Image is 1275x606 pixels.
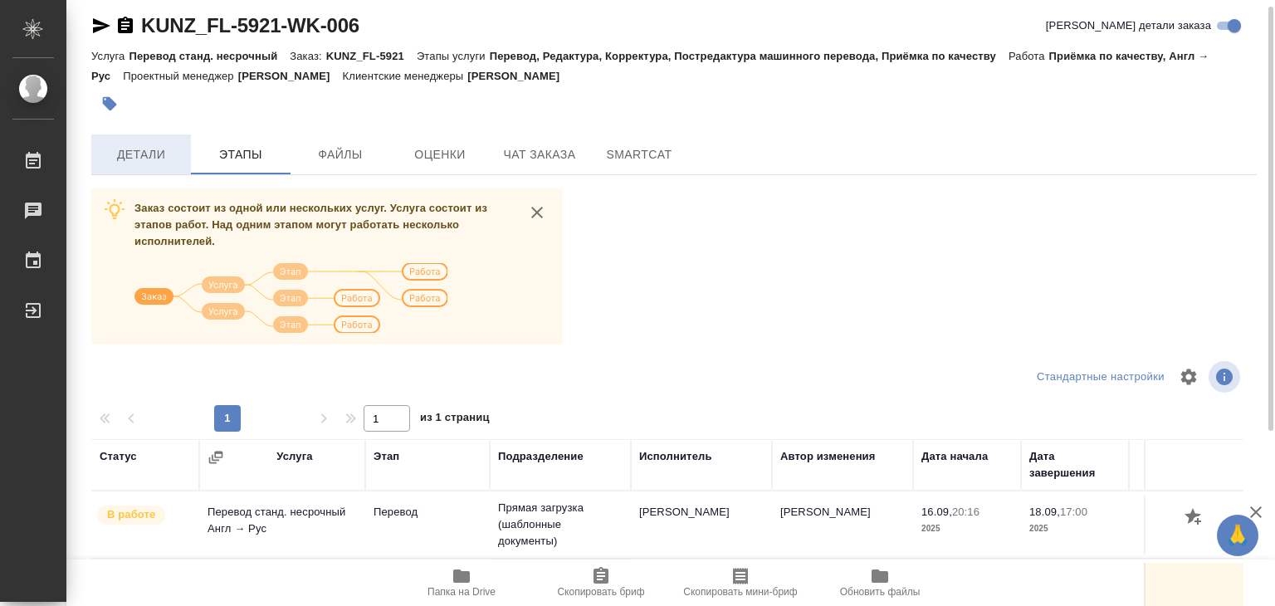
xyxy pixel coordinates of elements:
[498,448,584,465] div: Подразделение
[639,448,712,465] div: Исполнитель
[300,144,380,165] span: Файлы
[427,586,496,598] span: Папка на Drive
[1209,361,1243,393] span: Посмотреть информацию
[921,506,952,518] p: 16.09,
[417,50,490,62] p: Этапы услуги
[129,50,290,62] p: Перевод станд. несрочный
[1060,506,1087,518] p: 17:00
[780,448,875,465] div: Автор изменения
[343,70,468,82] p: Клиентские менеджеры
[392,560,531,606] button: Папка на Drive
[1169,357,1209,397] span: Настроить таблицу
[374,448,399,465] div: Этап
[91,50,129,62] p: Услуга
[100,448,137,465] div: Статус
[201,144,281,165] span: Этапы
[557,586,644,598] span: Скопировать бриф
[952,506,979,518] p: 20:16
[1009,50,1049,62] p: Работа
[500,144,579,165] span: Чат заказа
[467,70,572,82] p: [PERSON_NAME]
[671,560,810,606] button: Скопировать мини-бриф
[1029,448,1121,481] div: Дата завершения
[208,449,224,466] button: Сгруппировать
[101,144,181,165] span: Детали
[238,70,343,82] p: [PERSON_NAME]
[276,448,312,465] div: Услуга
[1137,520,1229,537] p: слово
[631,496,772,554] td: [PERSON_NAME]
[921,520,1013,537] p: 2025
[199,496,365,554] td: Перевод станд. несрочный Англ → Рус
[810,560,950,606] button: Обновить файлы
[141,14,359,37] a: KUNZ_FL-5921-WK-006
[772,496,913,554] td: [PERSON_NAME]
[123,70,237,82] p: Проектный менеджер
[490,491,631,558] td: Прямая загрузка (шаблонные документы)
[1224,518,1252,553] span: 🙏
[115,16,135,36] button: Скопировать ссылку
[599,144,679,165] span: SmartCat
[921,448,988,465] div: Дата начала
[420,408,490,432] span: из 1 страниц
[91,86,128,122] button: Добавить тэг
[683,586,797,598] span: Скопировать мини-бриф
[1046,17,1211,34] span: [PERSON_NAME] детали заказа
[1029,506,1060,518] p: 18.09,
[1217,515,1258,556] button: 🙏
[134,202,487,247] span: Заказ состоит из одной или нескольких услуг. Услуга состоит из этапов работ. Над одним этапом мог...
[840,586,921,598] span: Обновить файлы
[490,50,1009,62] p: Перевод, Редактура, Корректура, Постредактура машинного перевода, Приёмка по качеству
[1180,504,1209,532] button: Добавить оценку
[525,200,550,225] button: close
[374,504,481,520] p: Перевод
[107,506,155,523] p: В работе
[1029,520,1121,537] p: 2025
[290,50,325,62] p: Заказ:
[1137,504,1229,520] p: 1
[326,50,417,62] p: KUNZ_FL-5921
[400,144,480,165] span: Оценки
[1033,364,1169,390] div: split button
[531,560,671,606] button: Скопировать бриф
[91,16,111,36] button: Скопировать ссылку для ЯМессенджера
